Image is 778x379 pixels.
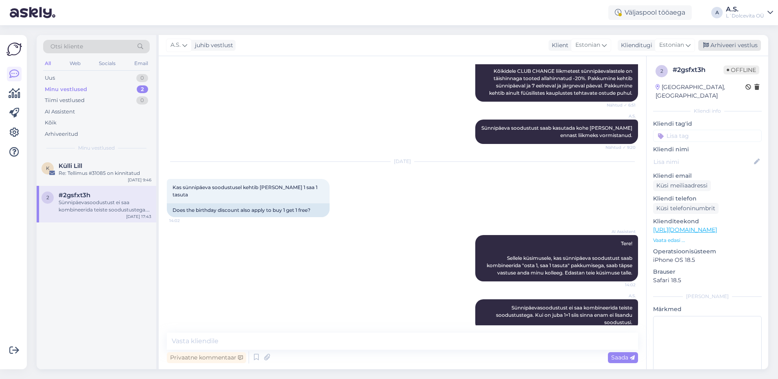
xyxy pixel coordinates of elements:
[673,65,723,75] div: # 2gsfxt3h
[659,41,684,50] span: Estonian
[653,194,762,203] p: Kliendi telefon
[43,58,52,69] div: All
[45,119,57,127] div: Kõik
[653,217,762,226] p: Klienditeekond
[653,305,762,314] p: Märkmed
[698,40,761,51] div: Arhiveeri vestlus
[605,144,636,150] span: Nähtud ✓ 9:20
[653,293,762,300] div: [PERSON_NAME]
[653,157,752,166] input: Lisa nimi
[660,68,663,74] span: 2
[68,58,82,69] div: Web
[653,247,762,256] p: Operatsioonisüsteem
[487,240,634,276] span: Tere! Sellele küsimusele, kas sünnipäeva soodustust saab kombineerida "osta 1, saa 1 tasuta" pakk...
[711,7,723,18] div: A
[611,354,635,361] span: Saada
[59,192,90,199] span: #2gsfxt3h
[605,282,636,288] span: 14:02
[59,199,151,213] div: Sünnipäevasoodustust ei saa kombineerida teiste soodustustega. Kui on juba 1+1 siis sinna enam ei...
[605,229,636,235] span: AI Assistent
[653,145,762,154] p: Kliendi nimi
[45,96,85,105] div: Tiimi vestlused
[481,125,634,138] span: Sünnipäeva soodustust saab kasutada kohe [PERSON_NAME] ennast liikmeks vormistanud.
[45,74,55,82] div: Uus
[575,41,600,50] span: Estonian
[608,5,692,20] div: Väljaspool tööaega
[59,170,151,177] div: Re: Tellimus #31085 on kinnitatud
[549,41,568,50] div: Klient
[653,256,762,264] p: iPhone OS 18.5
[136,96,148,105] div: 0
[45,85,87,94] div: Minu vestlused
[653,172,762,180] p: Kliendi email
[653,203,719,214] div: Küsi telefoninumbrit
[170,41,181,50] span: A.S.
[128,177,151,183] div: [DATE] 9:46
[173,184,319,198] span: Kas sünnipäeva soodustusel kehtib [PERSON_NAME] 1 saa 1 tasuta
[137,85,148,94] div: 2
[726,13,764,19] div: L´Dolcevita OÜ
[136,74,148,82] div: 0
[653,237,762,244] p: Vaata edasi ...
[45,108,75,116] div: AI Assistent
[97,58,117,69] div: Socials
[653,107,762,115] div: Kliendi info
[653,120,762,128] p: Kliendi tag'id
[59,162,82,170] span: Külli Lill
[167,158,638,165] div: [DATE]
[653,268,762,276] p: Brauser
[653,276,762,285] p: Safari 18.5
[656,83,745,100] div: [GEOGRAPHIC_DATA], [GEOGRAPHIC_DATA]
[496,305,634,325] span: Sünnipäevasoodustust ei saa kombineerida teiste soodustustega. Kui on juba 1+1 siis sinna enam ei...
[192,41,233,50] div: juhib vestlust
[167,352,246,363] div: Privaatne kommentaar
[653,226,717,233] a: [URL][DOMAIN_NAME]
[50,42,83,51] span: Otsi kliente
[726,6,764,13] div: A.S.
[605,113,636,119] span: A.S.
[653,180,711,191] div: Küsi meiliaadressi
[653,130,762,142] input: Lisa tag
[46,165,50,171] span: K
[126,213,151,220] div: [DATE] 17:43
[45,130,78,138] div: Arhiveeritud
[618,41,652,50] div: Klienditugi
[723,65,759,74] span: Offline
[726,6,773,19] a: A.S.L´Dolcevita OÜ
[46,194,49,200] span: 2
[133,58,150,69] div: Email
[7,41,22,57] img: Askly Logo
[605,102,636,108] span: Nähtud ✓ 6:51
[169,218,200,224] span: 14:02
[167,203,330,217] div: Does the birthday discount also apply to buy 1 get 1 free?
[78,144,115,152] span: Minu vestlused
[605,293,636,299] span: A.S.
